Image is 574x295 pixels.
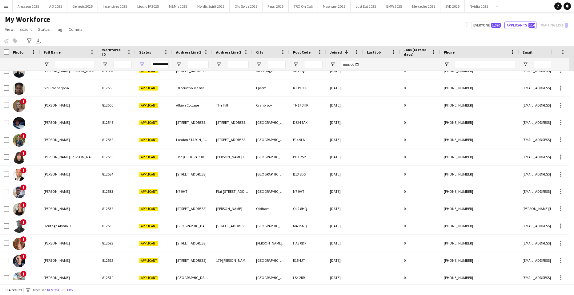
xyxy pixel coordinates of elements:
[55,61,95,68] input: Full Name Filter Input
[400,252,440,269] div: 0
[44,137,70,142] span: [PERSON_NAME]
[289,252,326,269] div: E15 4JT
[176,62,182,67] button: Open Filter Menu
[139,62,145,67] button: Open Filter Menu
[13,152,25,164] img: Liz Andrea Alvarado Abad
[227,61,249,68] input: Address Line 2 Filter Input
[400,235,440,252] div: 0
[172,235,212,252] div: [STREET_ADDRESS]
[172,114,212,131] div: [STREET_ADDRESS][PERSON_NAME]
[289,131,326,148] div: E14 9LN
[304,61,323,68] input: Post Code Filter Input
[13,100,25,112] img: Lily-anne Moon
[252,114,289,131] div: [GEOGRAPHIC_DATA]
[400,114,440,131] div: 0
[13,220,25,233] img: Heritage Akinlolu
[172,97,212,114] div: Albion Cottage
[98,114,135,131] div: 812545
[44,172,70,176] span: [PERSON_NAME]
[440,252,519,269] div: [PHONE_NUMBER]
[491,23,501,28] span: 1,070
[164,0,192,12] button: M&M's 2025
[440,62,519,79] div: [PHONE_NUMBER]
[13,255,25,267] img: THIAGO VONO
[404,47,429,57] span: Jobs (last 90 days)
[326,62,363,79] div: [DATE]
[252,166,289,183] div: [GEOGRAPHIC_DATA]
[54,25,65,33] a: Tag
[252,217,289,234] div: [GEOGRAPHIC_DATA]
[20,184,26,191] span: !
[400,62,440,79] div: 0
[440,114,519,131] div: [PHONE_NUMBER]
[289,97,326,114] div: TN17 3HP
[139,103,158,108] span: Applicant
[44,206,70,211] span: [PERSON_NAME]
[263,0,289,12] button: Pepsi 2025
[252,62,289,79] div: Stevenage
[98,235,135,252] div: 812523
[400,148,440,165] div: 0
[172,269,212,286] div: [GEOGRAPHIC_DATA]
[34,37,42,45] app-action-btn: Export XLSX
[38,26,50,32] span: Status
[98,252,135,269] div: 812522
[13,83,25,95] img: Sibulele barjona
[5,26,14,32] span: View
[212,200,252,217] div: [PERSON_NAME]
[400,79,440,96] div: 0
[289,217,326,234] div: M40 5NQ
[256,50,263,55] span: City
[367,50,381,55] span: Last job
[113,61,132,68] input: Workforce ID Filter Input
[172,148,212,165] div: The [GEOGRAPHIC_DATA]
[13,117,25,129] img: Obinna Okeke
[13,50,23,55] span: Photo
[326,252,363,269] div: [DATE]
[20,202,26,208] span: !
[267,61,286,68] input: City Filter Input
[465,0,493,12] button: Nvidia 2025
[289,269,326,286] div: LS4 2RR
[289,114,326,131] div: DE24 8AX
[44,103,70,107] span: [PERSON_NAME]
[20,253,26,260] span: !
[44,258,70,263] span: [PERSON_NAME]
[20,271,26,277] span: !
[252,235,289,252] div: [PERSON_NAME], [GEOGRAPHIC_DATA]
[444,62,449,67] button: Open Filter Menu
[400,183,440,200] div: 0
[139,120,158,125] span: Applicant
[440,269,519,286] div: [PHONE_NUMBER]
[172,79,212,96] div: 18 courthouse mansions
[98,269,135,286] div: 812519
[44,241,70,245] span: [PERSON_NAME]
[326,235,363,252] div: [DATE]
[440,166,519,183] div: [PHONE_NUMBER]
[407,0,440,12] button: Mercedes 2025
[440,235,519,252] div: [PHONE_NUMBER]
[20,98,26,104] span: !
[440,0,465,12] button: BYD 2025
[252,269,289,286] div: [GEOGRAPHIC_DATA]
[326,148,363,165] div: [DATE]
[381,0,407,12] button: BMW 2025
[289,183,326,200] div: N7 9HT
[98,79,135,96] div: 812555
[252,97,289,114] div: Cranbrook
[330,62,335,67] button: Open Filter Menu
[30,288,46,292] span: 1 filter set
[13,134,25,147] img: Hassan Agha
[20,150,26,156] span: !
[98,131,135,148] div: 812538
[139,224,158,228] span: Applicant
[176,50,201,55] span: Address Line 1
[400,269,440,286] div: 0
[523,50,532,55] span: Email
[98,148,135,165] div: 812539
[440,131,519,148] div: [PHONE_NUMBER]
[523,62,528,67] button: Open Filter Menu
[13,169,25,181] img: Artjom Vlassov
[44,0,67,12] button: AO 2025
[400,217,440,234] div: 0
